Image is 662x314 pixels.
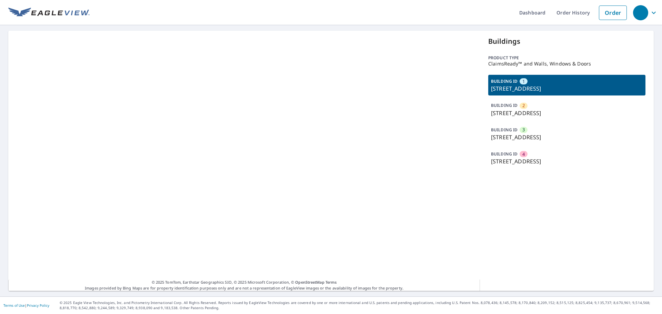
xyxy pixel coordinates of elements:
[491,109,643,117] p: [STREET_ADDRESS]
[491,102,518,108] p: BUILDING ID
[325,280,337,285] a: Terms
[8,8,90,18] img: EV Logo
[152,280,337,285] span: © 2025 TomTom, Earthstar Geographics SIO, © 2025 Microsoft Corporation, ©
[488,61,645,67] p: ClaimsReady™ and Walls, Windows & Doors
[491,78,518,84] p: BUILDING ID
[491,157,643,165] p: [STREET_ADDRESS]
[488,36,645,47] p: Buildings
[491,84,643,93] p: [STREET_ADDRESS]
[27,303,49,308] a: Privacy Policy
[522,126,525,133] span: 3
[60,300,659,311] p: © 2025 Eagle View Technologies, Inc. and Pictometry International Corp. All Rights Reserved. Repo...
[599,6,627,20] a: Order
[488,55,645,61] p: Product type
[491,151,518,157] p: BUILDING ID
[522,151,525,158] span: 4
[8,280,480,291] p: Images provided by Bing Maps are for property identification purposes only and are not a represen...
[491,133,643,141] p: [STREET_ADDRESS]
[522,78,525,85] span: 1
[3,303,49,307] p: |
[295,280,324,285] a: OpenStreetMap
[522,102,525,109] span: 2
[491,127,518,133] p: BUILDING ID
[3,303,25,308] a: Terms of Use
